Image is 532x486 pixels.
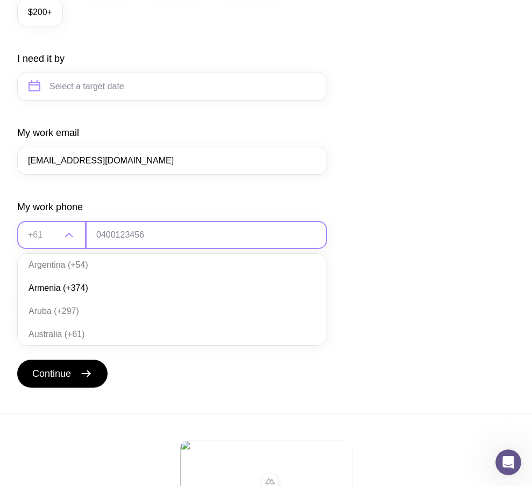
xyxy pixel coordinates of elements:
input: Search for option [28,221,61,249]
label: I need it by [17,52,65,65]
button: Continue [17,360,108,388]
div: Search for option [17,221,86,249]
li: Australia (+61) [18,323,327,346]
input: you@email.com [17,147,327,175]
input: Select a target date [17,73,327,101]
label: My work phone [17,201,83,213]
iframe: Intercom live chat [495,449,521,475]
li: Armenia (+374) [18,277,327,300]
li: Aruba (+297) [18,300,327,323]
input: 0400123456 [86,221,327,249]
li: Argentina (+54) [18,254,327,277]
span: Continue [32,367,71,380]
label: My work email [17,126,79,139]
